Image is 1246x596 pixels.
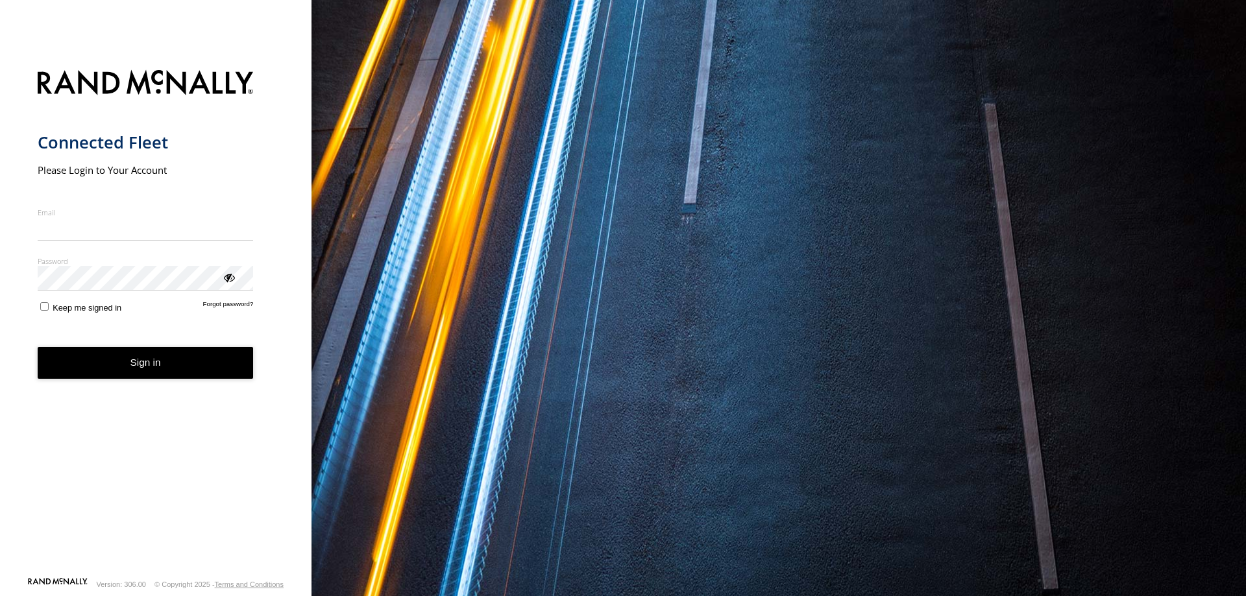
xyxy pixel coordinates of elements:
[40,302,49,311] input: Keep me signed in
[38,163,254,176] h2: Please Login to Your Account
[38,62,275,577] form: main
[97,580,146,588] div: Version: 306.00
[38,208,254,217] label: Email
[38,256,254,266] label: Password
[154,580,284,588] div: © Copyright 2025 -
[38,132,254,153] h1: Connected Fleet
[215,580,284,588] a: Terms and Conditions
[38,347,254,379] button: Sign in
[203,300,254,313] a: Forgot password?
[38,67,254,101] img: Rand McNally
[222,270,235,283] div: ViewPassword
[28,578,88,591] a: Visit our Website
[53,303,121,313] span: Keep me signed in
